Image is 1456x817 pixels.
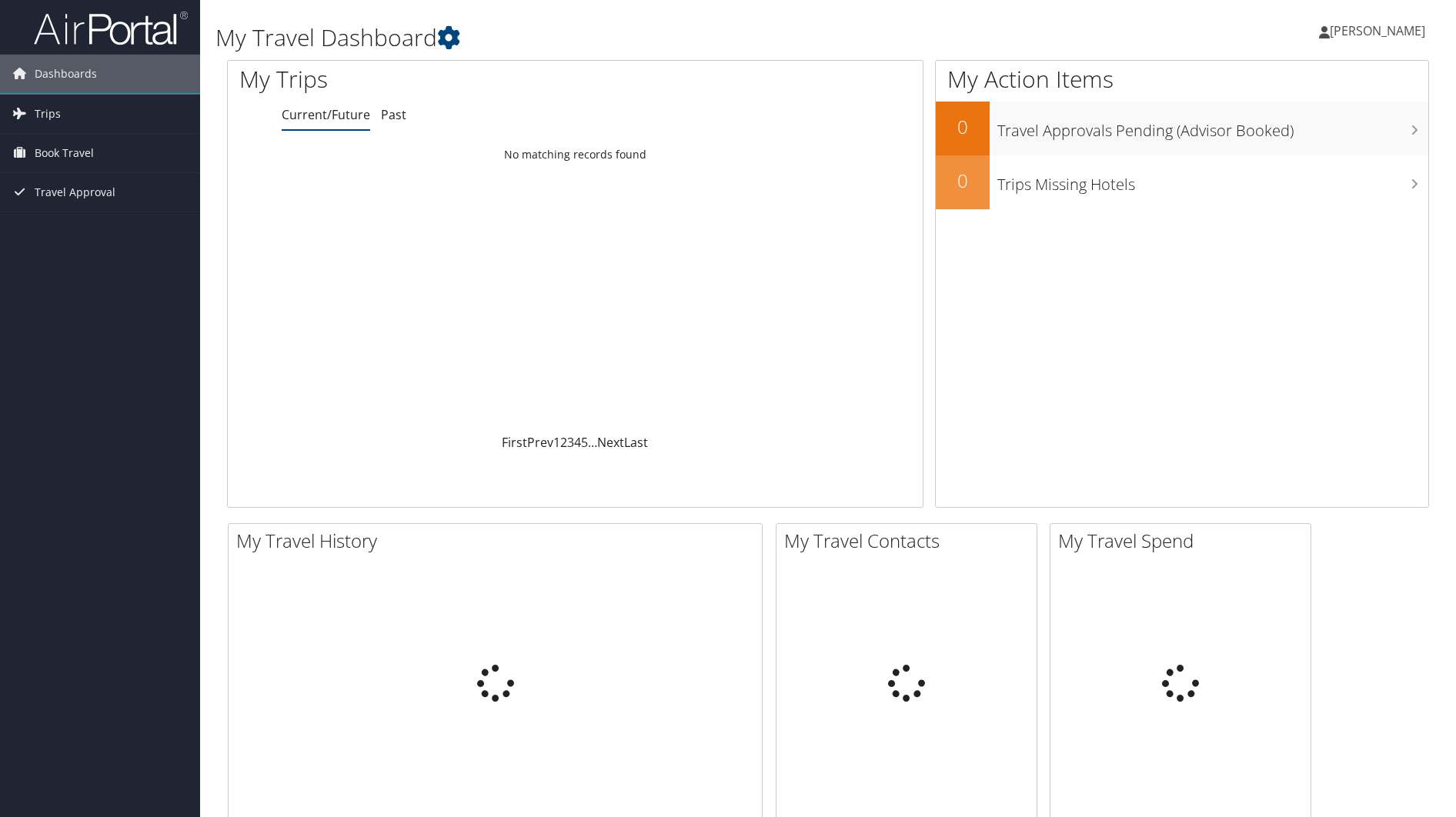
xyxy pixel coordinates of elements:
[936,63,1428,95] h1: My Action Items
[936,155,1428,209] a: 0Trips Missing Hotels
[574,434,581,451] a: 4
[997,112,1428,142] h3: Travel Approvals Pending (Advisor Booked)
[35,95,61,133] span: Trips
[784,528,1037,554] h2: My Travel Contacts
[997,166,1428,195] h3: Trips Missing Hotels
[236,528,762,554] h2: My Travel History
[228,141,923,168] td: No matching records found
[502,434,527,451] a: First
[35,173,115,212] span: Travel Approval
[581,434,588,451] a: 5
[588,434,597,451] span: …
[1330,22,1425,39] span: [PERSON_NAME]
[282,106,370,123] a: Current/Future
[34,10,188,46] img: airportal-logo.png
[567,434,574,451] a: 3
[35,55,97,93] span: Dashboards
[624,434,648,451] a: Last
[381,106,406,123] a: Past
[239,63,622,95] h1: My Trips
[597,434,624,451] a: Next
[1058,528,1311,554] h2: My Travel Spend
[35,134,94,172] span: Book Travel
[936,168,990,194] h2: 0
[560,434,567,451] a: 2
[215,22,1032,54] h1: My Travel Dashboard
[527,434,553,451] a: Prev
[553,434,560,451] a: 1
[1319,8,1441,54] a: [PERSON_NAME]
[936,114,990,140] h2: 0
[936,102,1428,155] a: 0Travel Approvals Pending (Advisor Booked)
